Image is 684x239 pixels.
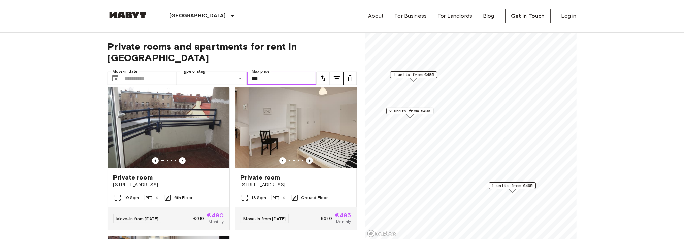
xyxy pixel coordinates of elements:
[182,69,205,74] label: Type of stay
[152,157,159,164] button: Previous image
[437,12,472,20] a: For Landlords
[207,212,224,218] span: €490
[389,108,430,114] span: 2 units from €490
[241,173,280,182] span: Private room
[336,218,351,225] span: Monthly
[244,216,286,221] span: Move-in from [DATE]
[108,12,148,18] img: Habyt
[317,72,330,85] button: tune
[241,182,351,188] span: [STREET_ADDRESS]
[108,41,357,64] span: Private rooms and apartments for rent in [GEOGRAPHIC_DATA]
[174,195,192,201] span: 6th Floor
[108,72,122,85] button: Choose date
[393,72,434,78] span: 1 units from €485
[368,12,384,20] a: About
[193,215,204,222] span: €610
[335,212,351,218] span: €495
[306,157,313,164] button: Previous image
[483,12,494,20] a: Blog
[367,230,397,237] a: Mapbox logo
[113,173,153,182] span: Private room
[390,71,437,82] div: Map marker
[179,157,186,164] button: Previous image
[492,183,533,189] span: 1 units from €495
[252,195,266,201] span: 18 Sqm
[321,215,332,222] span: €620
[113,182,224,188] span: [STREET_ADDRESS]
[249,87,370,168] img: Marketing picture of unit DE-01-240-02M
[282,195,285,201] span: 4
[108,87,229,168] img: Marketing picture of unit DE-01-073-04M
[386,108,433,118] div: Map marker
[155,195,158,201] span: 4
[117,216,159,221] span: Move-in from [DATE]
[561,12,577,20] a: Log in
[344,72,357,85] button: tune
[330,72,344,85] button: tune
[108,87,230,230] a: Marketing picture of unit DE-01-073-04MPrevious imagePrevious imagePrivate room[STREET_ADDRESS]10...
[112,69,137,74] label: Move-in date
[489,182,536,193] div: Map marker
[505,9,551,23] a: Get in Touch
[279,157,286,164] button: Previous image
[301,195,328,201] span: Ground Floor
[394,12,427,20] a: For Business
[235,87,357,230] a: Marketing picture of unit DE-01-240-02MMarketing picture of unit DE-01-240-02MPrevious imagePrevi...
[170,12,226,20] p: [GEOGRAPHIC_DATA]
[209,218,224,225] span: Monthly
[252,69,270,74] label: Max price
[124,195,139,201] span: 10 Sqm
